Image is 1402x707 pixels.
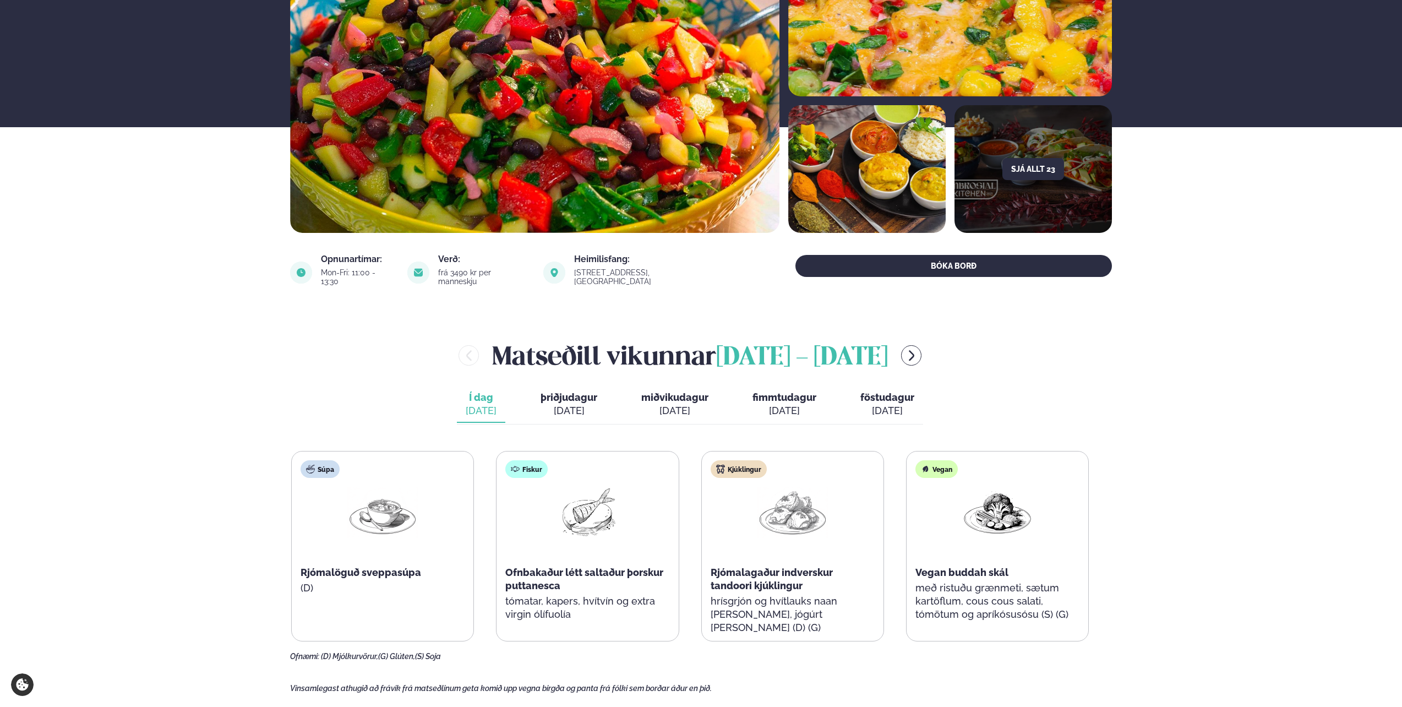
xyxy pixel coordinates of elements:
[711,460,767,478] div: Kjúklingur
[301,567,421,578] span: Rjómalöguð sveppasúpa
[852,387,923,423] button: föstudagur [DATE]
[407,262,429,284] img: image alt
[552,487,623,538] img: Fish.png
[321,652,378,661] span: (D) Mjólkurvörur,
[711,595,875,634] p: hrísgrjón og hvítlauks naan [PERSON_NAME], jógúrt [PERSON_NAME] (D) (G)
[321,268,394,286] div: Mon-Fri: 11:00 - 13:30
[466,404,497,417] div: [DATE]
[641,404,708,417] div: [DATE]
[505,567,663,591] span: Ofnbakaður létt saltaður þorskur puttanesca
[457,387,505,423] button: Í dag [DATE]
[915,567,1008,578] span: Vegan buddah skál
[290,652,319,661] span: Ofnæmi:
[632,387,717,423] button: miðvikudagur [DATE]
[574,275,727,288] a: link
[752,404,816,417] div: [DATE]
[962,487,1033,538] img: Vegan.png
[438,268,530,286] div: frá 3490 kr per manneskju
[347,487,418,538] img: Soup.png
[901,345,921,366] button: menu-btn-right
[921,465,930,474] img: Vegan.svg
[752,391,816,403] span: fimmtudagur
[860,404,914,417] div: [DATE]
[788,105,946,233] img: image alt
[711,567,833,591] span: Rjómalagaður indverskur tandoori kjúklingur
[716,346,888,370] span: [DATE] - [DATE]
[641,391,708,403] span: miðvikudagur
[301,460,340,478] div: Súpa
[306,465,315,474] img: soup.svg
[11,673,34,696] a: Cookie settings
[1002,158,1064,180] button: Sjá allt 23
[744,387,825,423] button: fimmtudagur [DATE]
[321,255,394,264] div: Opnunartímar:
[459,345,479,366] button: menu-btn-left
[915,460,958,478] div: Vegan
[541,391,597,403] span: þriðjudagur
[532,387,606,423] button: þriðjudagur [DATE]
[505,460,548,478] div: Fiskur
[860,391,914,403] span: föstudagur
[438,255,530,264] div: Verð:
[290,684,712,693] span: Vinsamlegast athugið að frávik frá matseðlinum geta komið upp vegna birgða og panta frá fólki sem...
[301,581,465,595] p: (D)
[541,404,597,417] div: [DATE]
[492,338,888,373] h2: Matseðill vikunnar
[757,487,828,538] img: Chicken-thighs.png
[795,255,1112,277] button: BÓKA BORÐ
[415,652,441,661] span: (S) Soja
[915,581,1079,621] p: með ristuðu grænmeti, sætum kartöflum, cous cous salati, tómötum og apríkósusósu (S) (G)
[574,255,727,264] div: Heimilisfang:
[543,262,565,284] img: image alt
[511,465,520,474] img: fish.svg
[505,595,669,621] p: tómatar, kapers, hvítvín og extra virgin ólífuolía
[466,391,497,404] span: Í dag
[574,268,727,286] div: [STREET_ADDRESS], [GEOGRAPHIC_DATA]
[290,262,312,284] img: image alt
[378,652,415,661] span: (G) Glúten,
[716,465,725,474] img: chicken.svg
